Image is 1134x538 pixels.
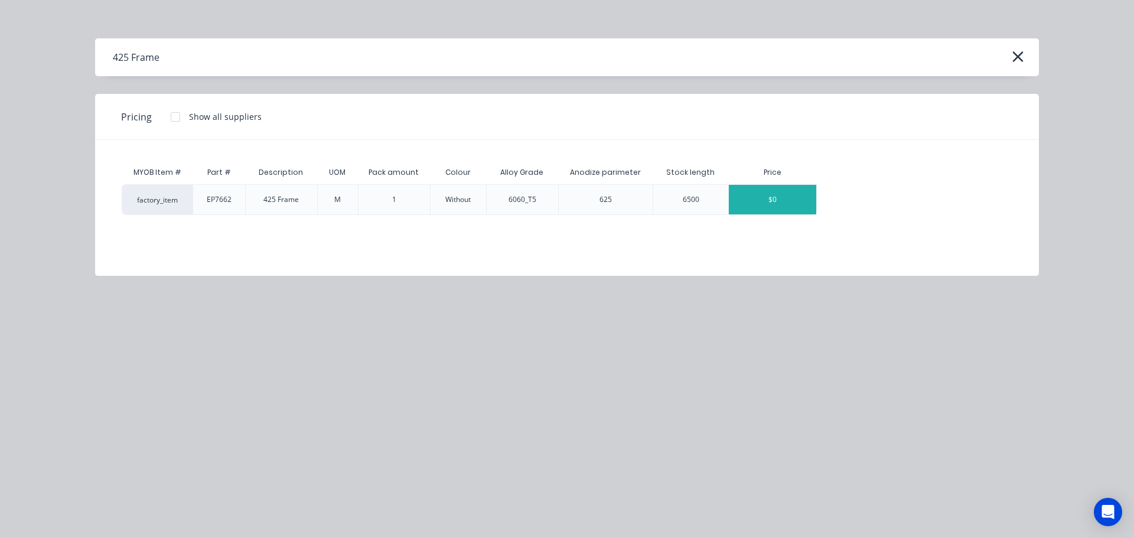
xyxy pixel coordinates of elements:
div: $0 [729,185,816,214]
div: Without [445,194,471,205]
div: Price [728,161,817,184]
div: 625 [599,194,612,205]
div: Stock length [657,158,724,187]
div: Colour [436,158,480,187]
div: 425 Frame [263,194,299,205]
div: Pack amount [359,158,428,187]
div: M [334,194,341,205]
div: 6060_T5 [509,194,536,205]
div: UOM [320,158,355,187]
div: 425 Frame [113,50,159,64]
div: MYOB Item # [122,161,193,184]
div: Show all suppliers [189,110,262,123]
div: Anodize parimeter [561,158,650,187]
div: Alloy Grade [491,158,553,187]
div: EP7662 [207,194,232,205]
div: Part # [198,158,240,187]
div: Open Intercom Messenger [1094,498,1122,526]
span: Pricing [121,110,152,124]
div: factory_item [122,184,193,215]
div: 6500 [683,194,699,205]
div: Description [249,158,312,187]
div: 1 [392,194,396,205]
